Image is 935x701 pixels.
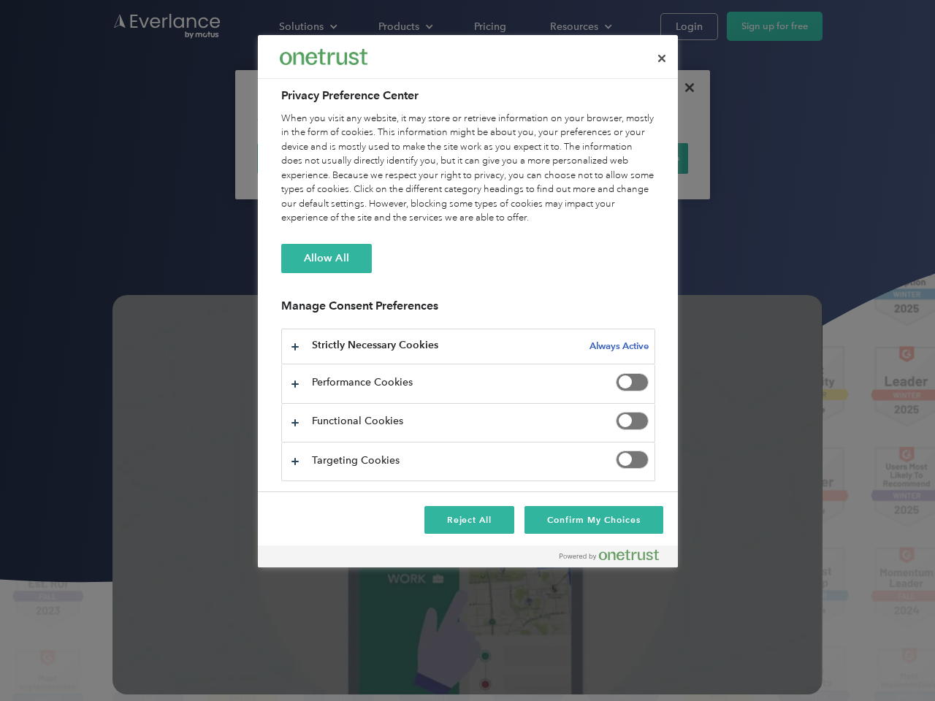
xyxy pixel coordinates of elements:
[424,506,515,534] button: Reject All
[560,549,671,567] a: Powered by OneTrust Opens in a new Tab
[646,42,678,74] button: Close
[107,87,181,118] input: Submit
[258,35,678,567] div: Privacy Preference Center
[280,49,367,64] img: Everlance
[281,87,655,104] h2: Privacy Preference Center
[281,244,372,273] button: Allow All
[280,42,367,72] div: Everlance
[258,35,678,567] div: Preference center
[281,112,655,226] div: When you visit any website, it may store or retrieve information on your browser, mostly in the f...
[560,549,659,561] img: Powered by OneTrust Opens in a new Tab
[281,299,655,321] h3: Manage Consent Preferences
[524,506,663,534] button: Confirm My Choices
